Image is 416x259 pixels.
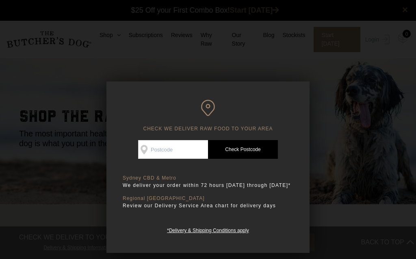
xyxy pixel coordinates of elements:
a: Check Postcode [208,140,278,159]
a: *Delivery & Shipping Conditions apply [167,226,249,233]
p: Review our Delivery Service Area chart for delivery days [123,202,293,210]
p: Sydney CBD & Metro [123,175,293,181]
h6: CHECK WE DELIVER RAW FOOD TO YOUR AREA [123,100,293,132]
input: Postcode [138,140,208,159]
p: Regional [GEOGRAPHIC_DATA] [123,195,293,202]
p: We deliver your order within 72 hours [DATE] through [DATE]* [123,181,293,189]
